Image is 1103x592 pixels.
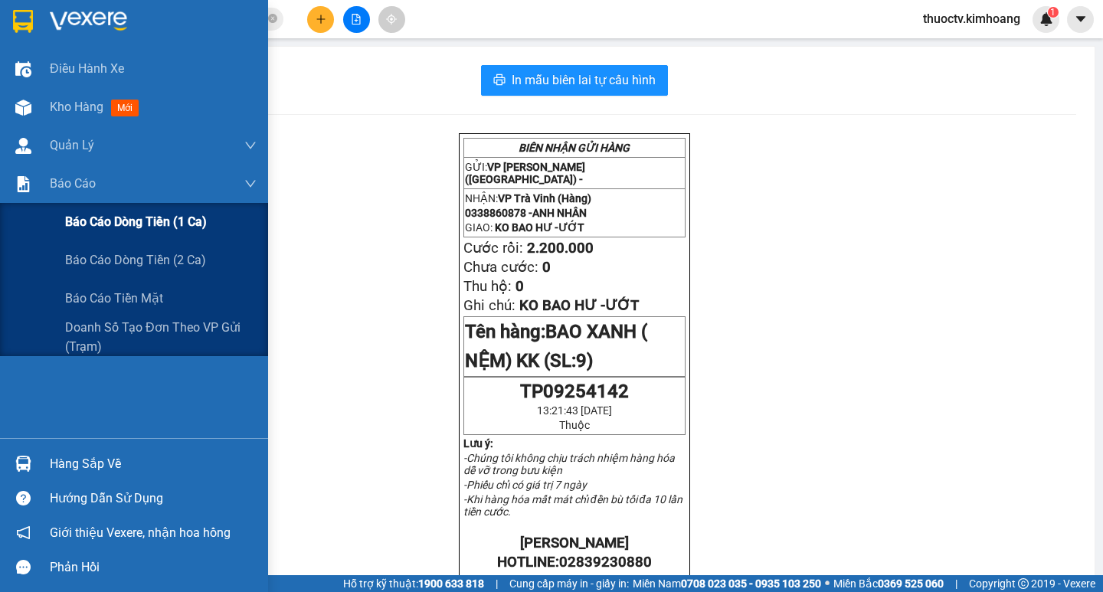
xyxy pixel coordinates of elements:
span: 13:21:43 [DATE] [537,404,612,417]
div: Hàng sắp về [50,453,257,476]
span: 0338860878 - [6,83,144,97]
span: down [244,178,257,190]
p: NHẬN: [465,192,684,204]
span: Doanh số tạo đơn theo VP gửi (trạm) [65,318,257,356]
span: printer [493,74,506,88]
img: warehouse-icon [15,100,31,116]
span: Miền Bắc [833,575,944,592]
span: | [955,575,957,592]
span: Ghi chú: [463,297,515,314]
span: plus [316,14,326,25]
span: TP09254142 [520,381,629,402]
strong: 0369 525 060 [878,577,944,590]
sup: 1 [1048,7,1059,18]
span: KO BAO HƯ -ƯỚT [519,297,639,314]
span: Kho hàng [50,100,103,114]
span: Quản Lý [50,136,94,155]
span: Cước rồi: [463,240,523,257]
span: down [244,139,257,152]
span: GIAO: [6,100,142,114]
span: GIAO: [465,221,584,234]
strong: BIÊN NHẬN GỬI HÀNG [519,142,630,154]
span: close-circle [268,14,277,23]
em: -Phiếu chỉ có giá trị 7 ngày [463,479,587,491]
span: 0 [542,259,551,276]
span: KO BAO HƯ -ƯỚT [495,221,584,234]
img: solution-icon [15,176,31,192]
span: aim [386,14,397,25]
span: VP [PERSON_NAME] ([GEOGRAPHIC_DATA]) - [465,161,585,185]
span: copyright [1018,578,1029,589]
span: 0 [515,278,524,295]
span: 2.200.000 [527,240,594,257]
div: Hướng dẫn sử dụng [50,487,257,510]
strong: HOTLINE: [497,554,652,571]
span: 9) [576,350,593,371]
span: notification [16,525,31,540]
em: -Chúng tôi không chịu trách nhiệm hàng hóa dễ vỡ trong bưu kiện [463,452,675,476]
span: Cung cấp máy in - giấy in: [509,575,629,592]
span: VP Trà Vinh (Hàng) [43,66,149,80]
span: Miền Nam [633,575,821,592]
button: plus [307,6,334,33]
p: NHẬN: [6,66,224,80]
span: Thu hộ: [463,278,512,295]
span: file-add [351,14,362,25]
button: file-add [343,6,370,33]
span: BAO XANH ( NỆM) KK (SL: [465,321,647,371]
span: 1 [1050,7,1056,18]
button: printerIn mẫu biên lai tự cấu hình [481,65,668,96]
p: GỬI: [6,30,224,59]
span: question-circle [16,491,31,505]
span: ANH NHÂN [82,83,144,97]
span: mới [111,100,139,116]
p: GỬI: [465,161,684,185]
span: Báo cáo tiền mặt [65,289,163,308]
span: Giới thiệu Vexere, nhận hoa hồng [50,523,231,542]
img: warehouse-icon [15,138,31,154]
span: caret-down [1074,12,1088,26]
span: VP Trà Vinh (Hàng) [498,192,591,204]
span: 0338860878 - [465,207,587,219]
strong: Lưu ý: [463,437,493,450]
span: Thuộc [559,419,590,431]
span: In mẫu biên lai tự cấu hình [512,70,656,90]
strong: 1900 633 818 [418,577,484,590]
span: close-circle [268,12,277,27]
span: KO BAO HƯ -ƯỚT [40,100,142,114]
button: aim [378,6,405,33]
span: Hỗ trợ kỹ thuật: [343,575,484,592]
span: ANH NHÂN [532,207,587,219]
span: Báo cáo dòng tiền (2 ca) [65,250,206,270]
em: -Khi hàng hóa mất mát chỉ đền bù tối đa 10 lần tiền cước. [463,493,683,518]
span: Điều hành xe [50,59,124,78]
img: logo-vxr [13,10,33,33]
div: Phản hồi [50,556,257,579]
img: warehouse-icon [15,456,31,472]
img: warehouse-icon [15,61,31,77]
strong: [PERSON_NAME] [520,535,629,551]
span: Báo cáo [50,174,96,193]
span: Tên hàng: [465,321,647,371]
span: ⚪️ [825,581,830,587]
span: Chưa cước: [463,259,538,276]
span: Báo cáo dòng tiền (1 ca) [65,212,207,231]
strong: BIÊN NHẬN GỬI HÀNG [51,8,178,23]
span: | [496,575,498,592]
span: VP [PERSON_NAME] ([GEOGRAPHIC_DATA]) - [6,30,142,59]
span: thuoctv.kimhoang [911,9,1033,28]
span: 02839230880 [559,554,652,571]
button: caret-down [1067,6,1094,33]
strong: 0708 023 035 - 0935 103 250 [681,577,821,590]
img: icon-new-feature [1039,12,1053,26]
span: message [16,560,31,574]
